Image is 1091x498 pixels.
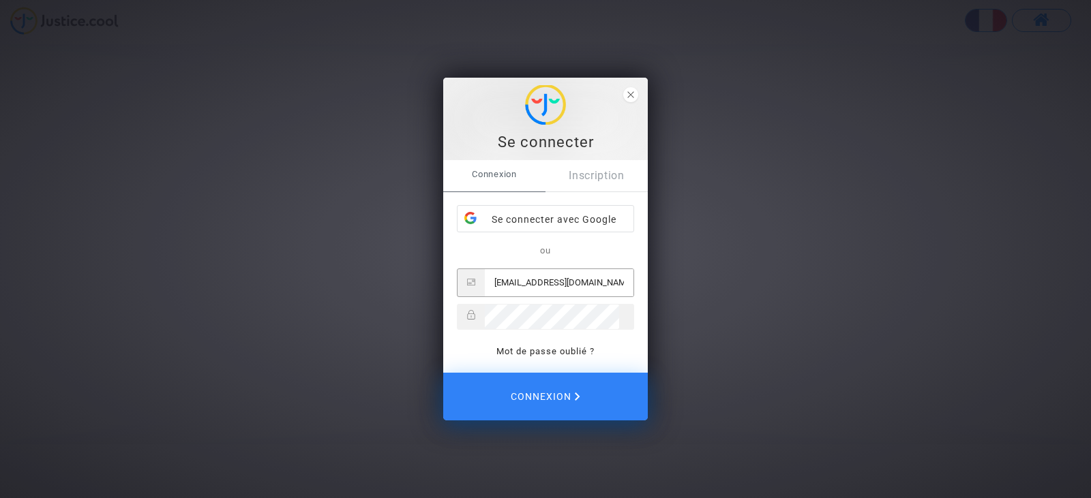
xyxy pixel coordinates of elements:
a: Inscription [545,160,648,191]
span: ou [540,245,551,255]
span: close [623,87,638,102]
input: Email [485,269,633,296]
span: Connexion [511,382,580,411]
input: Password [485,305,619,329]
span: Connexion [443,160,545,189]
div: Se connecter [451,132,640,153]
div: Se connecter avec Google [458,206,633,233]
a: Mot de passe oublié ? [496,346,595,356]
button: Connexion [443,373,648,420]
